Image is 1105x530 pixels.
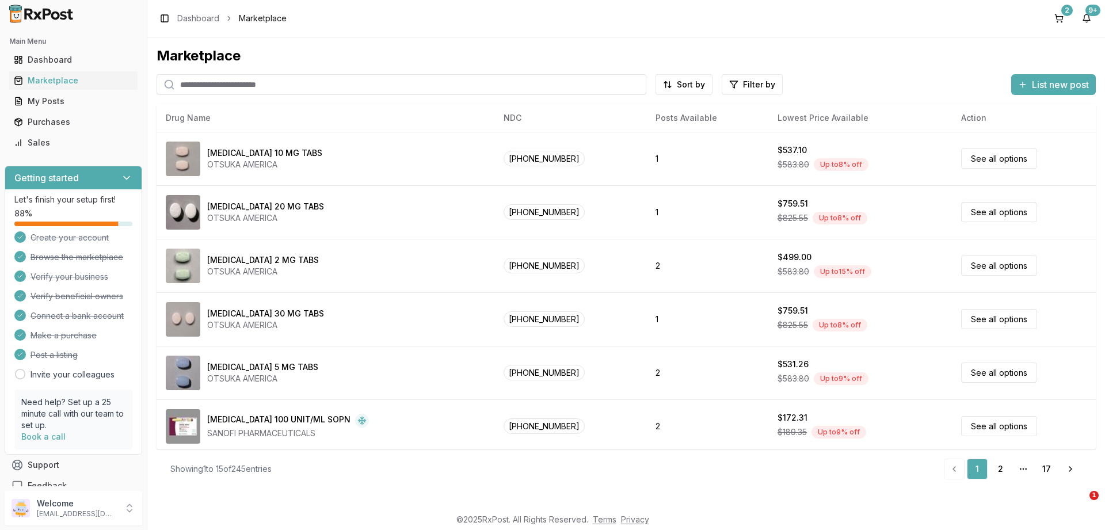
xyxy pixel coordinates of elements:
[5,92,142,110] button: My Posts
[31,310,124,322] span: Connect a bank account
[31,271,108,283] span: Verify your business
[207,373,318,384] div: OTSUKA AMERICA
[5,134,142,152] button: Sales
[37,498,117,509] p: Welcome
[646,292,768,346] td: 1
[778,305,808,317] div: $759.51
[31,291,123,302] span: Verify beneficial owners
[37,509,117,518] p: [EMAIL_ADDRESS][DOMAIN_NAME]
[170,463,272,475] div: Showing 1 to 15 of 245 entries
[621,514,649,524] a: Privacy
[31,251,123,263] span: Browse the marketplace
[1059,459,1082,479] a: Go to next page
[722,74,783,95] button: Filter by
[961,148,1037,169] a: See all options
[961,416,1037,436] a: See all options
[677,79,705,90] span: Sort by
[14,54,133,66] div: Dashboard
[1050,9,1068,28] a: 2
[1011,74,1096,95] button: List new post
[952,104,1096,132] th: Action
[166,302,200,337] img: Abilify 30 MG TABS
[1077,9,1096,28] button: 9+
[593,514,616,524] a: Terms
[961,202,1037,222] a: See all options
[814,265,871,278] div: Up to 15 % off
[9,112,138,132] a: Purchases
[1066,491,1093,518] iframe: Intercom live chat
[5,5,78,23] img: RxPost Logo
[778,319,808,331] span: $825.55
[166,142,200,176] img: Abilify 10 MG TABS
[207,159,322,170] div: OTSUKA AMERICA
[207,201,324,212] div: [MEDICAL_DATA] 20 MG TABS
[961,363,1037,383] a: See all options
[207,254,319,266] div: [MEDICAL_DATA] 2 MG TABS
[778,359,809,370] div: $531.26
[21,396,125,431] p: Need help? Set up a 25 minute call with our team to set up.
[14,96,133,107] div: My Posts
[646,239,768,292] td: 2
[778,198,808,209] div: $759.51
[813,319,867,331] div: Up to 8 % off
[504,311,585,327] span: [PHONE_NUMBER]
[778,266,809,277] span: $583.80
[504,151,585,166] span: [PHONE_NUMBER]
[967,459,988,479] a: 1
[944,459,1082,479] nav: pagination
[1085,5,1100,16] div: 9+
[9,37,138,46] h2: Main Menu
[31,330,97,341] span: Make a purchase
[646,132,768,185] td: 1
[778,251,811,263] div: $499.00
[9,49,138,70] a: Dashboard
[504,204,585,220] span: [PHONE_NUMBER]
[157,47,1096,65] div: Marketplace
[656,74,712,95] button: Sort by
[21,432,66,441] a: Book a call
[504,258,585,273] span: [PHONE_NUMBER]
[646,104,768,132] th: Posts Available
[166,249,200,283] img: Abilify 2 MG TABS
[207,212,324,224] div: OTSUKA AMERICA
[814,372,868,385] div: Up to 9 % off
[14,208,32,219] span: 88 %
[778,159,809,170] span: $583.80
[5,113,142,131] button: Purchases
[743,79,775,90] span: Filter by
[961,256,1037,276] a: See all options
[14,194,132,205] p: Let's finish your setup first!
[961,309,1037,329] a: See all options
[14,137,133,148] div: Sales
[1011,80,1096,91] a: List new post
[990,459,1011,479] a: 2
[207,308,324,319] div: [MEDICAL_DATA] 30 MG TABS
[813,212,867,224] div: Up to 8 % off
[1089,491,1099,500] span: 1
[9,70,138,91] a: Marketplace
[207,361,318,373] div: [MEDICAL_DATA] 5 MG TABS
[768,104,952,132] th: Lowest Price Available
[5,475,142,496] button: Feedback
[5,51,142,69] button: Dashboard
[166,195,200,230] img: Abilify 20 MG TABS
[207,428,369,439] div: SANOFI PHARMACEUTICALS
[1036,459,1057,479] a: 17
[207,319,324,331] div: OTSUKA AMERICA
[166,409,200,444] img: Admelog SoloStar 100 UNIT/ML SOPN
[811,426,866,439] div: Up to 9 % off
[814,158,868,171] div: Up to 8 % off
[239,13,287,24] span: Marketplace
[14,171,79,185] h3: Getting started
[31,369,115,380] a: Invite your colleagues
[778,426,807,438] span: $189.35
[5,455,142,475] button: Support
[177,13,219,24] a: Dashboard
[778,212,808,224] span: $825.55
[14,75,133,86] div: Marketplace
[778,412,807,424] div: $172.31
[166,356,200,390] img: Abilify 5 MG TABS
[1061,5,1073,16] div: 2
[646,399,768,453] td: 2
[494,104,646,132] th: NDC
